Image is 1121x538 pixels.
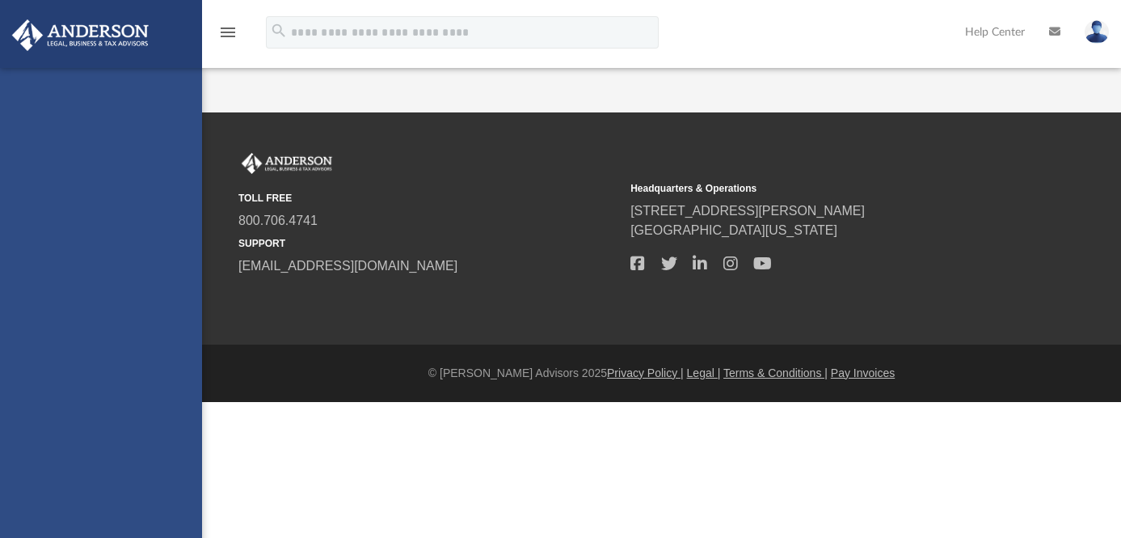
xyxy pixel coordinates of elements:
i: menu [218,23,238,42]
a: Terms & Conditions | [723,366,828,379]
a: Pay Invoices [831,366,895,379]
div: © [PERSON_NAME] Advisors 2025 [202,365,1121,382]
a: [GEOGRAPHIC_DATA][US_STATE] [630,223,837,237]
small: SUPPORT [238,236,619,251]
a: Legal | [687,366,721,379]
a: [EMAIL_ADDRESS][DOMAIN_NAME] [238,259,457,273]
a: 800.706.4741 [238,214,318,227]
a: [STREET_ADDRESS][PERSON_NAME] [630,204,865,218]
i: search [270,22,288,40]
small: TOLL FREE [238,191,619,205]
img: Anderson Advisors Platinum Portal [238,153,335,174]
img: User Pic [1085,20,1109,44]
a: menu [218,31,238,42]
img: Anderson Advisors Platinum Portal [7,19,154,51]
a: Privacy Policy | [607,366,684,379]
small: Headquarters & Operations [630,181,1011,196]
